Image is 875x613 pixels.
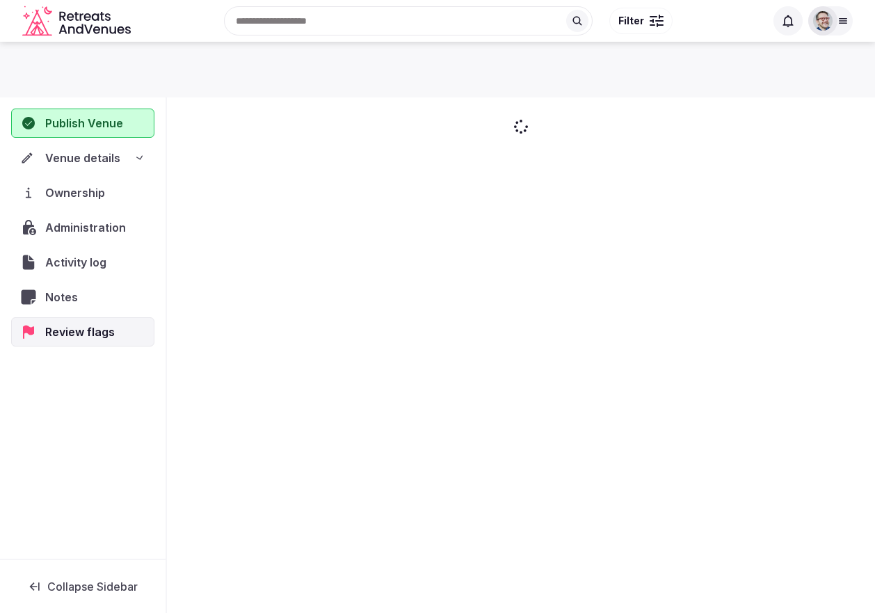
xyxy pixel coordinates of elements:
span: Collapse Sidebar [47,580,138,594]
a: Administration [11,213,154,242]
span: Ownership [45,184,111,201]
a: Activity log [11,248,154,277]
a: Visit the homepage [22,6,134,37]
a: Notes [11,282,154,312]
button: Collapse Sidebar [11,571,154,602]
span: Filter [618,14,644,28]
button: Publish Venue [11,109,154,138]
span: Administration [45,219,131,236]
img: Glen Hayes [813,11,833,31]
span: Notes [45,289,83,305]
span: Activity log [45,254,112,271]
a: Review flags [11,317,154,347]
span: Venue details [45,150,120,166]
svg: Retreats and Venues company logo [22,6,134,37]
span: Publish Venue [45,115,123,132]
span: Review flags [45,324,120,340]
button: Filter [609,8,673,34]
a: Ownership [11,178,154,207]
